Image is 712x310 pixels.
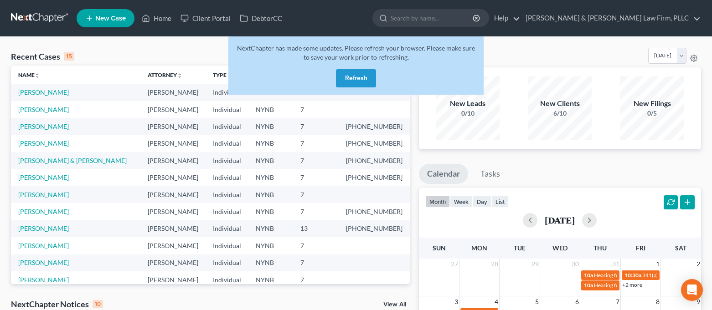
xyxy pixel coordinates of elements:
[339,169,410,186] td: [PHONE_NUMBER]
[137,10,176,26] a: Home
[18,191,69,198] a: [PERSON_NAME]
[545,215,575,225] h2: [DATE]
[293,220,339,237] td: 13
[293,135,339,152] td: 7
[574,296,580,307] span: 6
[293,203,339,220] td: 7
[64,52,74,61] div: 15
[293,101,339,118] td: 7
[18,173,69,181] a: [PERSON_NAME]
[339,203,410,220] td: [PHONE_NUMBER]
[611,259,620,269] span: 31
[206,237,248,254] td: Individual
[140,203,206,220] td: [PERSON_NAME]
[696,296,701,307] span: 9
[206,203,248,220] td: Individual
[436,98,500,109] div: New Leads
[140,271,206,288] td: [PERSON_NAME]
[11,299,103,310] div: NextChapter Notices
[140,84,206,101] td: [PERSON_NAME]
[293,271,339,288] td: 7
[213,71,232,78] a: Typeunfold_more
[206,186,248,203] td: Individual
[615,296,620,307] span: 7
[552,244,568,252] span: Wed
[293,118,339,135] td: 7
[594,272,666,279] span: Hearing for [PERSON_NAME].
[248,237,293,254] td: NYNB
[248,135,293,152] td: NYNB
[494,296,499,307] span: 4
[293,152,339,169] td: 7
[594,282,665,289] span: Hearing for [PERSON_NAME]
[620,109,684,118] div: 0/5
[248,101,293,118] td: NYNB
[35,73,40,78] i: unfold_more
[471,244,487,252] span: Mon
[490,10,520,26] a: Help
[227,73,232,78] i: unfold_more
[93,300,103,308] div: 10
[593,244,607,252] span: Thu
[454,296,459,307] span: 3
[636,244,645,252] span: Fri
[248,152,293,169] td: NYNB
[339,220,410,237] td: [PHONE_NUMBER]
[425,195,450,208] button: month
[176,10,235,26] a: Client Portal
[248,254,293,271] td: NYNB
[521,10,701,26] a: [PERSON_NAME] & [PERSON_NAME] Law Firm, PLLC
[18,208,69,215] a: [PERSON_NAME]
[293,254,339,271] td: 7
[528,109,592,118] div: 6/10
[419,164,468,184] a: Calendar
[206,220,248,237] td: Individual
[140,152,206,169] td: [PERSON_NAME]
[571,259,580,269] span: 30
[248,186,293,203] td: NYNB
[18,122,69,130] a: [PERSON_NAME]
[436,109,500,118] div: 0/10
[140,101,206,118] td: [PERSON_NAME]
[339,118,410,135] td: [PHONE_NUMBER]
[206,271,248,288] td: Individual
[177,73,182,78] i: unfold_more
[148,71,182,78] a: Attorneyunfold_more
[339,152,410,169] td: [PHONE_NUMBER]
[531,259,540,269] span: 29
[383,301,406,308] a: View All
[391,10,474,26] input: Search by name...
[248,118,293,135] td: NYNB
[450,259,459,269] span: 27
[675,244,686,252] span: Sat
[206,118,248,135] td: Individual
[140,169,206,186] td: [PERSON_NAME]
[18,242,69,249] a: [PERSON_NAME]
[248,203,293,220] td: NYNB
[433,244,446,252] span: Sun
[140,254,206,271] td: [PERSON_NAME]
[584,272,593,279] span: 10a
[490,259,499,269] span: 28
[206,84,248,101] td: Individual
[11,51,74,62] div: Recent Cases
[140,186,206,203] td: [PERSON_NAME]
[514,244,526,252] span: Tue
[624,272,641,279] span: 10:30a
[472,164,508,184] a: Tasks
[293,237,339,254] td: 7
[206,254,248,271] td: Individual
[293,169,339,186] td: 7
[681,279,703,301] div: Open Intercom Messenger
[140,237,206,254] td: [PERSON_NAME]
[528,98,592,109] div: New Clients
[206,101,248,118] td: Individual
[18,276,69,284] a: [PERSON_NAME]
[206,135,248,152] td: Individual
[140,135,206,152] td: [PERSON_NAME]
[18,224,69,232] a: [PERSON_NAME]
[237,44,475,61] span: NextChapter has made some updates. Please refresh your browser. Please make sure to save your wor...
[206,169,248,186] td: Individual
[534,296,540,307] span: 5
[140,118,206,135] td: [PERSON_NAME]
